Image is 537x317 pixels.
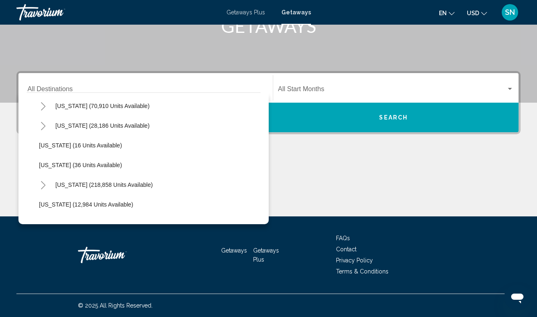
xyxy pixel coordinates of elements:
[226,9,265,16] a: Getaways Plus
[16,4,218,21] a: Travorium
[39,142,122,149] span: [US_STATE] (16 units available)
[499,4,521,21] button: User Menu
[35,156,126,175] button: [US_STATE] (36 units available)
[467,10,479,16] span: USD
[35,216,51,232] button: Toggle Hawaii (24,426 units available)
[78,302,153,309] span: © 2025 All Rights Reserved.
[35,195,137,214] button: [US_STATE] (12,984 units available)
[281,9,311,16] a: Getaways
[336,257,373,264] a: Privacy Policy
[336,235,350,241] a: FAQs
[35,177,51,193] button: Toggle Florida (218,858 units available)
[55,103,150,109] span: [US_STATE] (70,910 units available)
[51,116,154,135] button: [US_STATE] (28,186 units available)
[269,103,519,132] button: Search
[439,10,447,16] span: en
[39,162,122,168] span: [US_STATE] (36 units available)
[253,247,279,263] a: Getaways Plus
[18,73,519,132] div: Search widget
[505,8,515,16] span: SN
[439,7,455,19] button: Change language
[35,98,51,114] button: Toggle California (70,910 units available)
[336,268,388,275] a: Terms & Conditions
[35,136,126,155] button: [US_STATE] (16 units available)
[221,247,247,254] a: Getaways
[35,117,51,134] button: Toggle Colorado (28,186 units available)
[504,284,530,310] iframe: Button to launch messaging window
[55,181,153,188] span: [US_STATE] (218,858 units available)
[467,7,487,19] button: Change currency
[39,201,133,208] span: [US_STATE] (12,984 units available)
[379,115,408,121] span: Search
[51,96,154,115] button: [US_STATE] (70,910 units available)
[55,122,150,129] span: [US_STATE] (28,186 units available)
[51,175,157,194] button: [US_STATE] (218,858 units available)
[336,246,356,253] a: Contact
[51,215,154,234] button: [US_STATE] (24,426 units available)
[78,243,160,267] a: Travorium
